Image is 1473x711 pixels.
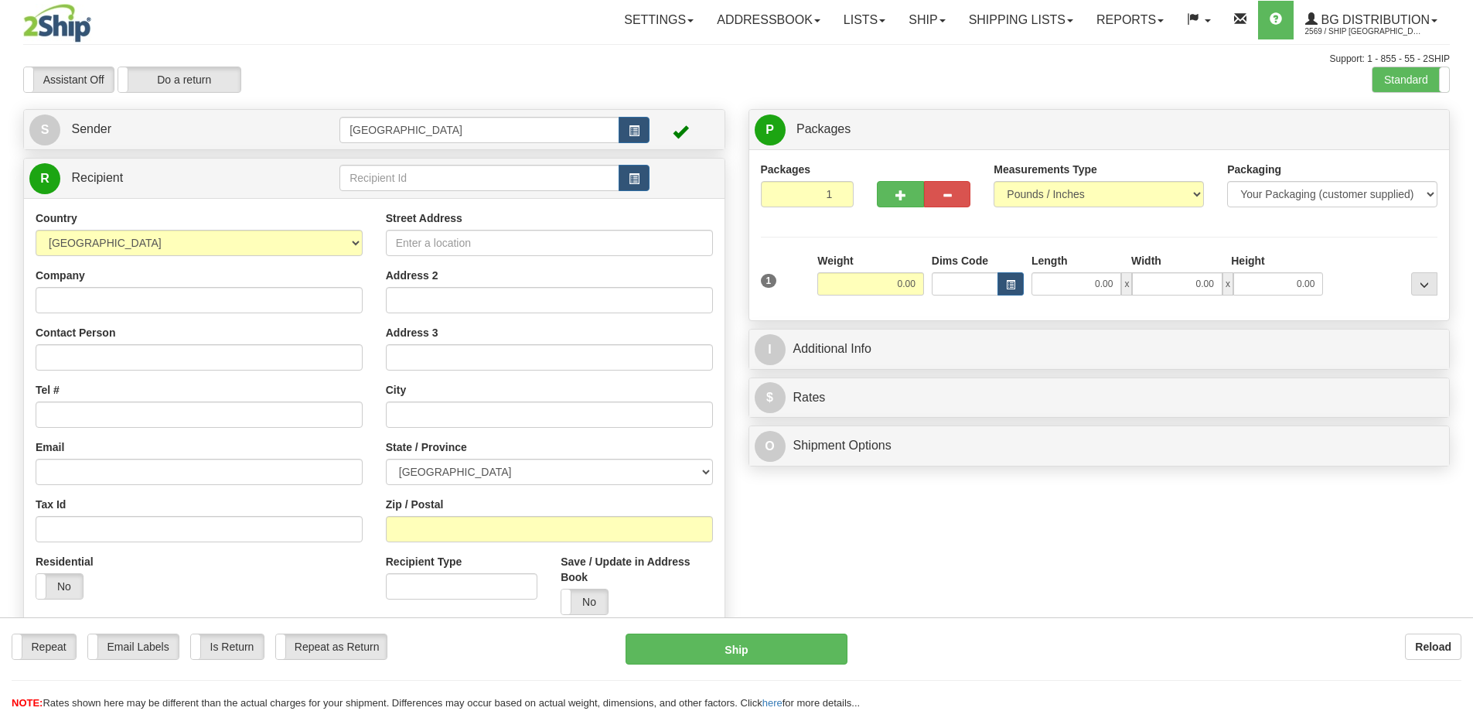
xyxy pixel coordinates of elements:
a: Ship [897,1,956,39]
span: S [29,115,60,145]
label: Repeat as Return [276,634,387,659]
span: x [1222,272,1233,296]
label: Zip / Postal [386,497,444,512]
label: Residential [36,554,94,569]
label: Email [36,439,64,455]
span: BG Distribution [1318,13,1430,26]
label: Tel # [36,382,60,398]
a: R Recipient [29,162,305,194]
img: logo2569.jpg [23,4,91,43]
span: I [755,334,786,365]
label: Repeat [12,634,76,659]
a: Settings [612,1,705,39]
span: Sender [71,122,111,135]
input: Sender Id [339,117,619,143]
a: P Packages [755,114,1444,145]
input: Recipient Id [339,165,619,191]
label: Address 2 [386,268,438,283]
label: Packages [761,162,811,177]
a: BG Distribution 2569 / Ship [GEOGRAPHIC_DATA] [1294,1,1449,39]
span: NOTE: [12,697,43,709]
label: State / Province [386,439,467,455]
label: Recipient Type [386,554,462,569]
b: Reload [1415,641,1451,653]
label: Contact Person [36,325,115,340]
label: Company [36,268,85,283]
label: Height [1231,253,1265,268]
button: Ship [626,634,847,665]
label: Street Address [386,210,462,226]
button: Reload [1405,634,1461,660]
label: No [561,590,608,614]
label: Address 3 [386,325,438,340]
a: here [762,697,783,709]
a: Addressbook [705,1,832,39]
span: $ [755,382,786,413]
label: City [386,382,406,398]
label: Weight [817,253,853,268]
a: IAdditional Info [755,333,1444,365]
span: 1 [761,274,777,288]
span: Packages [796,122,851,135]
a: $Rates [755,382,1444,414]
a: Lists [832,1,897,39]
a: Reports [1085,1,1175,39]
label: Country [36,210,77,226]
span: 2569 / Ship [GEOGRAPHIC_DATA] [1305,24,1421,39]
label: Length [1031,253,1068,268]
div: Support: 1 - 855 - 55 - 2SHIP [23,53,1450,66]
a: S Sender [29,114,339,145]
label: Width [1131,253,1161,268]
label: Do a return [118,67,240,92]
a: Shipping lists [957,1,1085,39]
input: Enter a location [386,230,713,256]
span: x [1121,272,1132,296]
span: O [755,431,786,462]
label: Is Return [191,634,264,659]
label: Save / Update in Address Book [561,554,712,585]
span: P [755,115,786,145]
iframe: chat widget [1437,276,1471,434]
span: R [29,163,60,194]
div: ... [1411,272,1437,296]
a: OShipment Options [755,430,1444,462]
label: Email Labels [88,634,179,659]
span: Recipient [71,171,123,184]
label: Standard [1372,67,1449,92]
label: No [36,574,83,599]
label: Assistant Off [24,67,114,92]
label: Dims Code [932,253,988,268]
label: Tax Id [36,497,66,512]
label: Packaging [1227,162,1281,177]
label: Measurements Type [994,162,1097,177]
